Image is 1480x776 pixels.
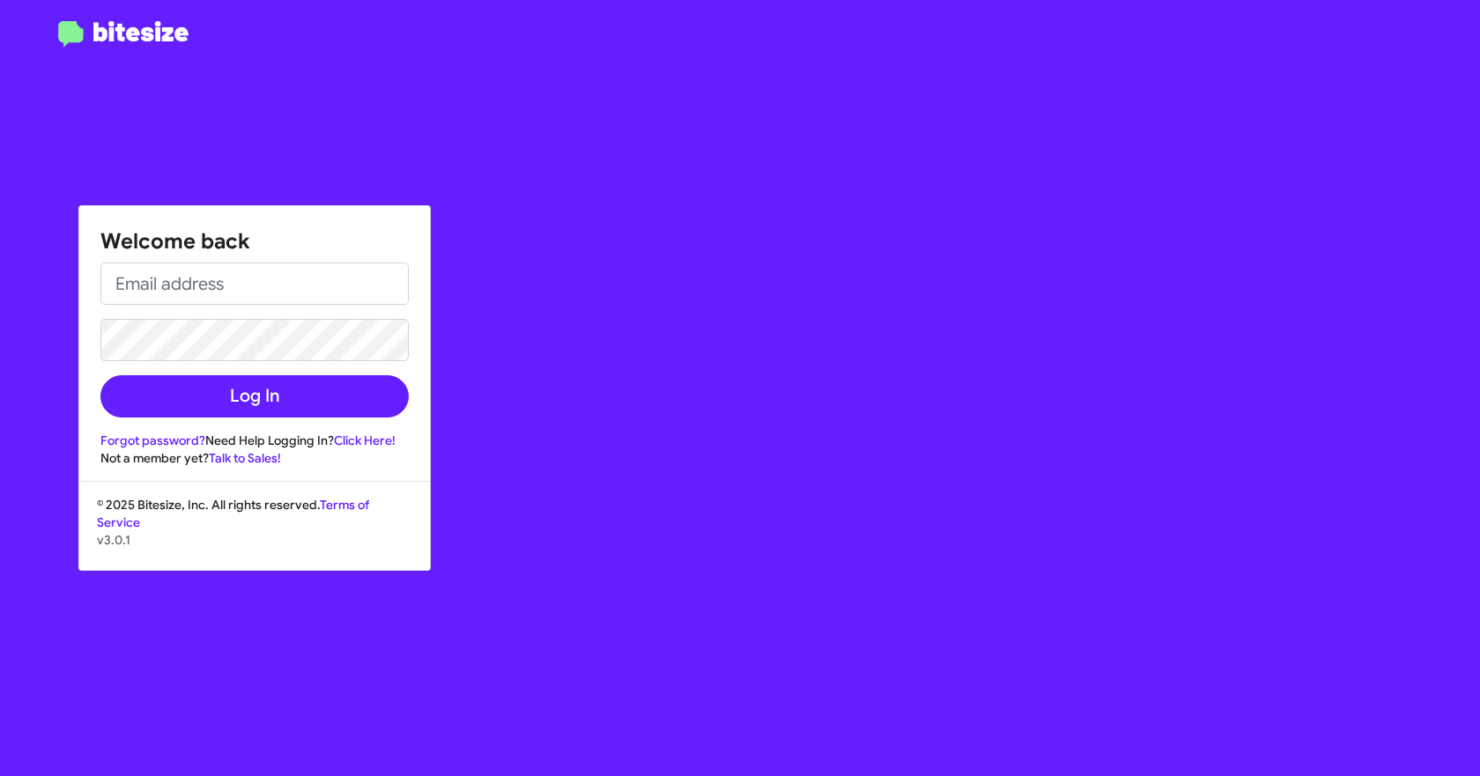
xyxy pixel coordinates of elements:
button: Log In [100,375,409,418]
a: Click Here! [334,432,396,448]
div: Need Help Logging In? [100,432,409,449]
a: Forgot password? [100,432,205,448]
a: Talk to Sales! [209,450,281,466]
p: v3.0.1 [97,531,412,549]
div: © 2025 Bitesize, Inc. All rights reserved. [79,496,430,570]
input: Email address [100,262,409,305]
h1: Welcome back [100,227,409,255]
div: Not a member yet? [100,449,409,467]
